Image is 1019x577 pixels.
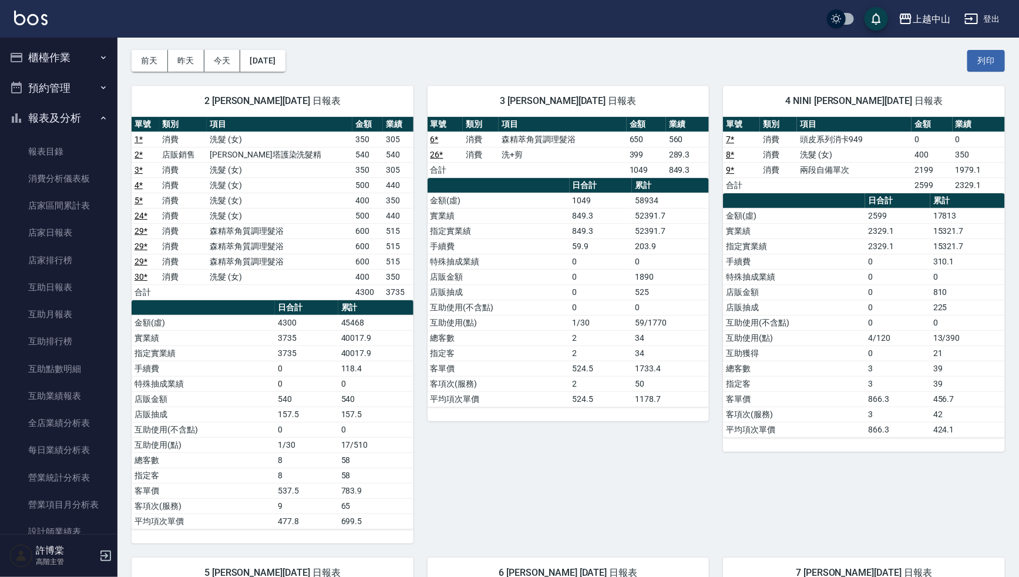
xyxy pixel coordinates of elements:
td: 9 [275,498,338,514]
td: 0 [930,315,1005,330]
td: 金額(虛) [132,315,275,330]
td: 3 [865,376,930,391]
td: 52391.7 [632,208,709,223]
td: 0 [570,300,633,315]
span: 3 [PERSON_NAME][DATE] 日報表 [442,95,695,107]
td: 440 [383,208,413,223]
td: 305 [383,162,413,177]
td: 實業績 [132,330,275,345]
td: 互助使用(不含點) [723,315,865,330]
th: 單號 [428,117,463,132]
td: 8 [275,452,338,468]
th: 日合計 [865,193,930,209]
th: 日合計 [570,178,633,193]
td: 699.5 [338,514,413,529]
td: 2199 [912,162,952,177]
span: 2 [PERSON_NAME][DATE] 日報表 [146,95,399,107]
td: 34 [632,345,709,361]
div: 上越中山 [913,12,950,26]
td: 頭皮系列消卡949 [797,132,912,147]
th: 單號 [132,117,159,132]
td: 4300 [352,284,383,300]
td: 平均項次單價 [428,391,570,407]
td: 0 [930,269,1005,284]
td: 消費 [760,162,797,177]
td: 849.3 [570,223,633,239]
td: 866.3 [865,391,930,407]
button: 報表及分析 [5,103,113,133]
th: 日合計 [275,300,338,316]
td: 866.3 [865,422,930,437]
a: 報表目錄 [5,138,113,165]
td: 477.8 [275,514,338,529]
a: 每日業績分析表 [5,437,113,464]
td: 15321.7 [930,239,1005,254]
table: a dense table [723,193,1005,438]
td: 400 [912,147,952,162]
td: 消費 [159,208,207,223]
td: 0 [865,284,930,300]
h5: 許博棠 [36,545,96,556]
table: a dense table [428,178,709,407]
td: 58 [338,468,413,483]
table: a dense table [428,117,709,178]
td: 消費 [463,147,499,162]
th: 類別 [463,117,499,132]
a: 全店業績分析表 [5,410,113,437]
td: 13/390 [930,330,1005,345]
td: 399 [627,147,666,162]
td: 消費 [159,239,207,254]
td: 0 [865,269,930,284]
button: 上越中山 [894,7,955,31]
td: 600 [352,254,383,269]
td: 59.9 [570,239,633,254]
td: 店販抽成 [723,300,865,315]
th: 金額 [627,117,666,132]
td: 互助使用(不含點) [428,300,570,315]
button: 今天 [204,50,241,72]
td: 手續費 [428,239,570,254]
td: 總客數 [132,452,275,468]
td: 3735 [383,284,413,300]
button: 列印 [967,50,1005,72]
td: 0 [953,132,1005,147]
td: 消費 [159,254,207,269]
span: 4 NINI [PERSON_NAME][DATE] 日報表 [737,95,991,107]
button: 昨天 [168,50,204,72]
td: 45468 [338,315,413,330]
td: 消費 [760,132,797,147]
td: 400 [352,269,383,284]
img: Logo [14,11,48,25]
td: 消費 [463,132,499,147]
td: 540 [338,391,413,407]
th: 累計 [632,178,709,193]
td: 指定實業績 [428,223,570,239]
th: 累計 [930,193,1005,209]
td: 洗髮 (女) [797,147,912,162]
td: 0 [865,300,930,315]
td: 特殊抽成業績 [723,269,865,284]
td: 消費 [159,269,207,284]
a: 互助日報表 [5,274,113,301]
td: 實業績 [428,208,570,223]
td: 0 [632,254,709,269]
a: 營業項目月分析表 [5,491,113,518]
td: 消費 [159,162,207,177]
a: 互助點數明細 [5,355,113,383]
td: 2329.1 [865,239,930,254]
td: 540 [275,391,338,407]
td: 515 [383,239,413,254]
td: 42 [930,407,1005,422]
td: 600 [352,239,383,254]
td: 特殊抽成業績 [132,376,275,391]
td: 互助使用(點) [132,437,275,452]
td: 客單價 [132,483,275,498]
td: 1178.7 [632,391,709,407]
td: 特殊抽成業績 [428,254,570,269]
a: 店家排行榜 [5,247,113,274]
td: 524.5 [570,361,633,376]
td: 65 [338,498,413,514]
td: 總客數 [428,330,570,345]
td: 客單價 [428,361,570,376]
a: 互助月報表 [5,301,113,328]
